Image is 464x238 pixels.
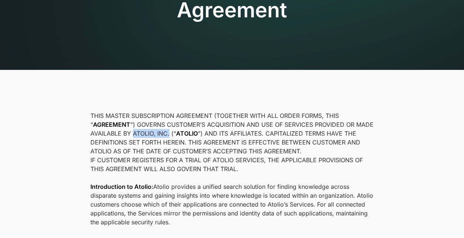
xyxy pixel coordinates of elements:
[90,156,374,173] p: IF CUSTOMER REGISTERS FOR A TRIAL OF ATOLIO SERVICES, THE APPLICABLE PROVISIONS OF THIS AGREEMENT...
[90,183,153,190] strong: Introduction to Atolio:
[90,111,374,156] p: THIS MASTER SUBSCRIPTION AGREEMENT (TOGETHER WITH ALL ORDER FORMS, THIS “ ”) GOVERNS CUSTOMER’S A...
[93,121,130,128] strong: AGREEMENT
[90,173,374,182] p: ‍
[176,130,198,137] strong: ATOLIO
[90,182,374,227] p: Atolio provides a unified search solution for finding knowledge across disparate systems and gain...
